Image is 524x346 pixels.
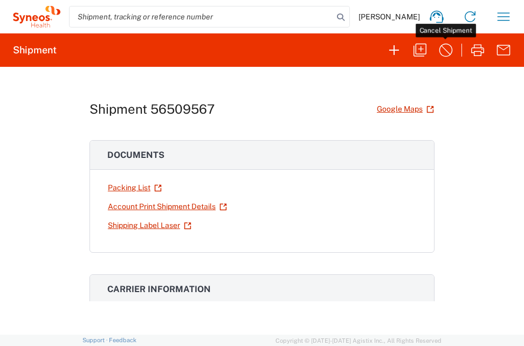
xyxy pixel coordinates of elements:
[376,100,435,119] a: Google Maps
[275,336,442,345] span: Copyright © [DATE]-[DATE] Agistix Inc., All Rights Reserved
[107,150,164,160] span: Documents
[109,337,136,343] a: Feedback
[13,44,57,57] h2: Shipment
[358,12,420,22] span: [PERSON_NAME]
[107,197,227,216] a: Account Print Shipment Details
[89,101,215,117] h1: Shipment 56509567
[70,6,333,27] input: Shipment, tracking or reference number
[107,284,211,294] span: Carrier information
[82,337,109,343] a: Support
[107,216,192,235] a: Shipping Label Laser
[107,178,162,197] a: Packing List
